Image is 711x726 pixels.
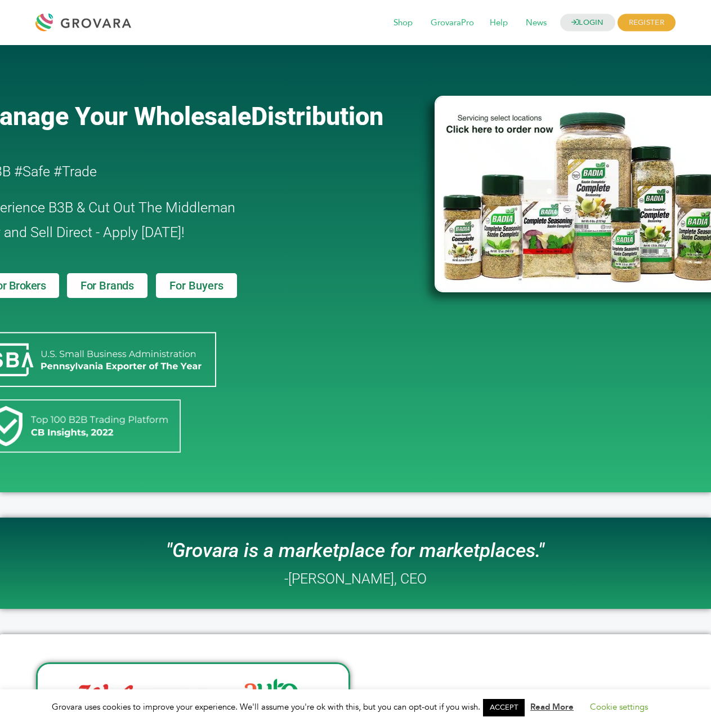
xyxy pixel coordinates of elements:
span: News [518,12,555,34]
a: Help [482,17,516,29]
a: For Buyers [156,273,237,298]
span: REGISTER [618,14,676,32]
a: Cookie settings [590,701,648,712]
a: Read More [530,701,574,712]
a: Shop [386,17,421,29]
i: "Grovara is a marketplace for marketplaces." [166,539,544,562]
a: GrovaraPro [423,17,482,29]
span: Shop [386,12,421,34]
a: For Brands [67,273,147,298]
span: Distribution [251,101,383,131]
span: For Brands [81,280,134,291]
h2: -[PERSON_NAME], CEO [284,572,427,586]
a: ACCEPT [483,699,525,716]
span: GrovaraPro [423,12,482,34]
a: News [518,17,555,29]
span: Help [482,12,516,34]
a: LOGIN [560,14,615,32]
span: Grovara uses cookies to improve your experience. We'll assume you're ok with this, but you can op... [52,701,659,712]
span: For Buyers [169,280,223,291]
